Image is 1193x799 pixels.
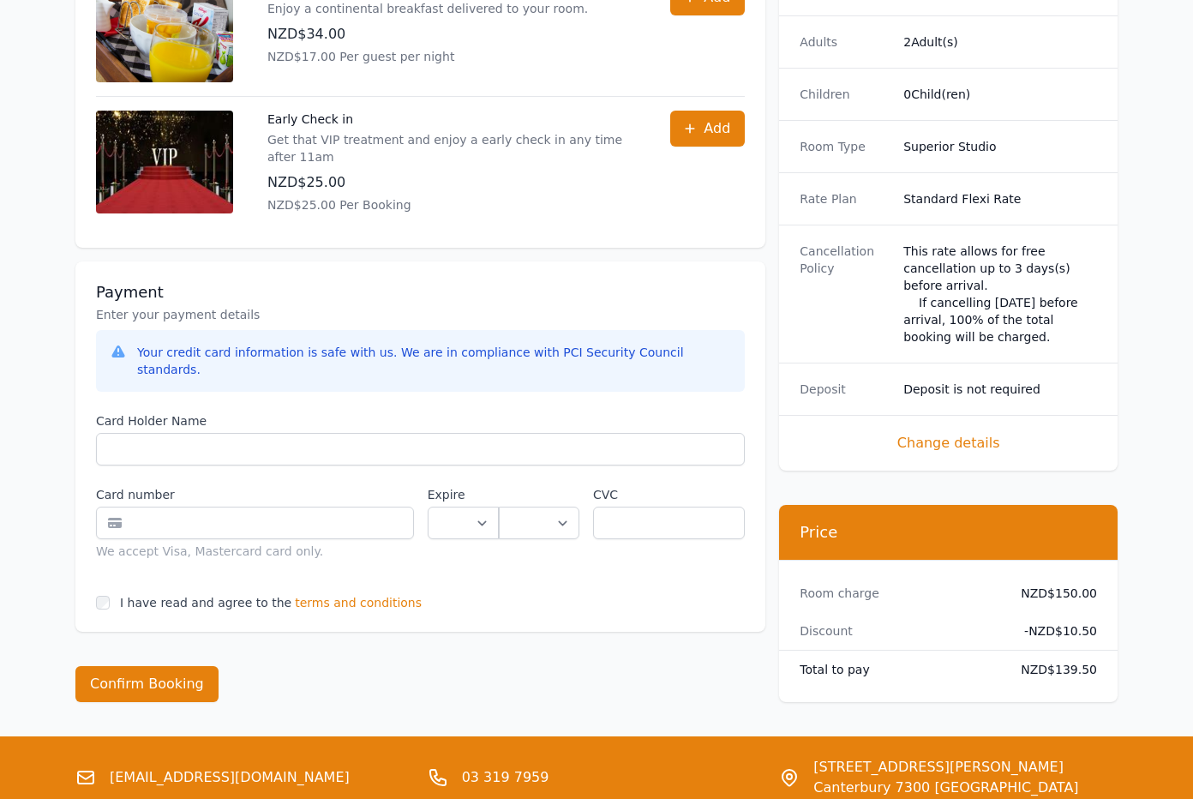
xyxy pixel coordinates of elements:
dt: Total to pay [800,661,993,678]
h3: Price [800,522,1097,543]
dd: NZD$150.00 [1007,585,1097,602]
dd: 2 Adult(s) [903,33,1097,51]
dt: Rate Plan [800,190,890,207]
p: NZD$25.00 [267,172,636,193]
span: [STREET_ADDRESS][PERSON_NAME] [813,757,1078,778]
button: Add [670,111,745,147]
label: I have read and agree to the [120,596,291,610]
button: Confirm Booking [75,666,219,702]
a: [EMAIL_ADDRESS][DOMAIN_NAME] [110,767,350,788]
div: This rate allows for free cancellation up to 3 days(s) before arrival. If cancelling [DATE] befor... [903,243,1097,345]
img: Early Check in [96,111,233,213]
p: Early Check in [267,111,636,128]
label: CVC [593,486,745,503]
span: Canterbury 7300 [GEOGRAPHIC_DATA] [813,778,1078,798]
h3: Payment [96,282,745,303]
span: Add [704,118,730,139]
p: NZD$25.00 Per Booking [267,196,636,213]
dt: Room charge [800,585,993,602]
p: Get that VIP treatment and enjoy a early check in any time after 11am [267,131,636,165]
dt: Cancellation Policy [800,243,890,345]
p: NZD$17.00 Per guest per night [267,48,588,65]
label: Expire [428,486,499,503]
dd: NZD$139.50 [1007,661,1097,678]
dt: Deposit [800,381,890,398]
dd: 0 Child(ren) [903,86,1097,103]
label: . [499,486,579,503]
dt: Children [800,86,890,103]
a: 03 319 7959 [462,767,549,788]
dd: - NZD$10.50 [1007,622,1097,640]
p: Enter your payment details [96,306,745,323]
dd: Deposit is not required [903,381,1097,398]
dt: Discount [800,622,993,640]
span: Change details [800,433,1097,454]
dt: Room Type [800,138,890,155]
label: Card Holder Name [96,412,745,430]
dd: Standard Flexi Rate [903,190,1097,207]
label: Card number [96,486,414,503]
div: We accept Visa, Mastercard card only. [96,543,414,560]
span: terms and conditions [295,594,422,611]
p: NZD$34.00 [267,24,588,45]
div: Your credit card information is safe with us. We are in compliance with PCI Security Council stan... [137,344,731,378]
dt: Adults [800,33,890,51]
dd: Superior Studio [903,138,1097,155]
